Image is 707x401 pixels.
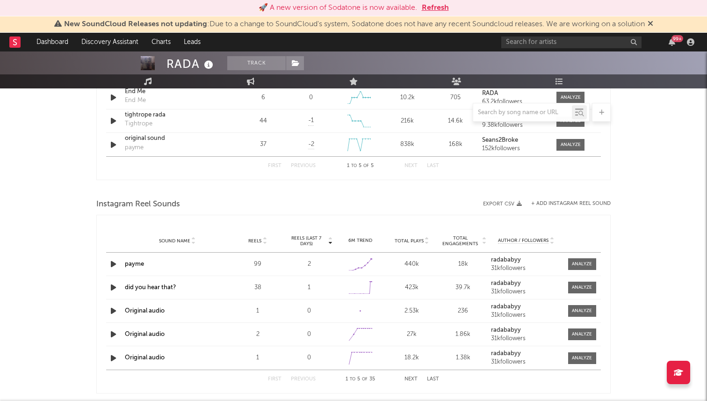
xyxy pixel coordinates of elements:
[491,280,521,286] strong: radababyy
[125,331,165,337] a: Original audio
[482,146,547,152] div: 152k followers
[362,377,368,381] span: of
[671,35,683,42] div: 99 +
[491,350,561,357] a: radababyy
[291,377,316,382] button: Previous
[234,353,281,363] div: 1
[159,238,190,244] span: Sound Name
[334,160,386,172] div: 1 5 5
[125,284,176,291] a: did you hear that?
[125,119,152,129] div: Tightrope
[440,330,487,339] div: 1.86k
[248,238,261,244] span: Reels
[351,164,357,168] span: to
[125,355,165,361] a: Original audio
[404,377,418,382] button: Next
[422,2,449,14] button: Refresh
[166,56,216,72] div: RADA
[483,201,522,207] button: Export CSV
[145,33,177,51] a: Charts
[177,33,207,51] a: Leads
[434,93,477,102] div: 705
[308,140,314,149] span: -2
[286,235,327,247] span: Reels (last 7 days)
[96,199,180,210] span: Instagram Reel Sounds
[286,330,332,339] div: 0
[386,93,429,102] div: 10.2k
[286,283,332,292] div: 1
[498,238,548,244] span: Author / Followers
[404,163,418,168] button: Next
[482,90,547,97] a: RADA
[491,280,561,287] a: radababyy
[669,38,675,46] button: 99+
[395,238,424,244] span: Total Plays
[241,93,285,102] div: 6
[427,163,439,168] button: Last
[440,235,481,247] span: Total Engagements
[241,140,285,149] div: 37
[389,260,435,269] div: 440k
[234,330,281,339] div: 2
[440,260,487,269] div: 18k
[482,137,547,144] a: Seans2Broke
[350,377,355,381] span: to
[648,21,653,28] span: Dismiss
[491,312,561,319] div: 31k followers
[491,289,561,295] div: 31k followers
[501,36,642,48] input: Search for artists
[75,33,145,51] a: Discovery Assistant
[125,308,165,314] a: Original audio
[309,93,313,102] div: 0
[427,377,439,382] button: Last
[125,143,144,153] div: payme
[64,21,207,28] span: New SoundCloud Releases not updating
[286,260,332,269] div: 2
[389,283,435,292] div: 423k
[482,90,498,96] strong: RADA
[259,2,417,14] div: 🚀 A new version of Sodatone is now available.
[125,96,146,105] div: End Me
[473,109,572,117] input: Search by song name or URL
[440,283,487,292] div: 39.7k
[491,265,561,272] div: 31k followers
[234,260,281,269] div: 99
[268,163,281,168] button: First
[286,353,332,363] div: 0
[482,122,547,129] div: 9.38k followers
[64,21,645,28] span: : Due to a change to SoundCloud's system, Sodatone does not have any recent Soundcloud releases. ...
[125,134,223,143] a: original sound
[125,87,223,96] a: End Me
[482,99,547,105] div: 63.2k followers
[491,257,521,263] strong: radababyy
[386,140,429,149] div: 838k
[522,201,611,206] div: + Add Instagram Reel Sound
[491,359,561,365] div: 31k followers
[491,304,561,310] a: radababyy
[434,140,477,149] div: 168k
[389,306,435,316] div: 2.53k
[268,377,281,382] button: First
[291,163,316,168] button: Previous
[337,237,384,244] div: 6M Trend
[491,304,521,310] strong: radababyy
[440,353,487,363] div: 1.38k
[491,257,561,263] a: radababyy
[389,353,435,363] div: 18.2k
[125,261,144,267] a: payme
[363,164,369,168] span: of
[491,335,561,342] div: 31k followers
[334,374,386,385] div: 1 5 35
[491,327,521,333] strong: radababyy
[440,306,487,316] div: 236
[227,56,286,70] button: Track
[234,306,281,316] div: 1
[389,330,435,339] div: 27k
[234,283,281,292] div: 38
[491,350,521,357] strong: radababyy
[531,201,611,206] button: + Add Instagram Reel Sound
[491,327,561,334] a: radababyy
[482,137,518,143] strong: Seans2Broke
